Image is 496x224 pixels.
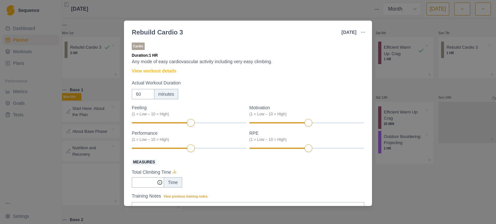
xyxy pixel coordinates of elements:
label: Training Notes [132,193,360,200]
label: Motivation [249,104,360,117]
label: Actual Workout Duration [132,80,360,86]
a: View workout details [132,68,176,74]
div: (1 = Low – 10 = High) [249,111,360,117]
div: (1 = Low – 10 = High) [132,111,243,117]
div: Time [164,177,182,188]
div: minutes [154,89,178,99]
p: Duration: 1 HR [132,53,364,58]
p: Any mode of easy cardiovascular activity including very easy climbing. [132,58,364,65]
div: (1 = Low – 10 = High) [249,137,360,142]
label: RPE [249,130,360,142]
div: Rebuild Cardio 3 [132,27,183,37]
div: (1 = Low – 10 = High) [132,137,243,142]
label: Feeling [132,104,243,117]
p: Cardio [132,43,145,50]
p: Total Climbing Time [132,169,171,176]
span: Measures [132,159,156,165]
p: [DATE] [342,29,356,36]
label: Performance [132,130,243,142]
span: View previous training notes [164,195,208,198]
